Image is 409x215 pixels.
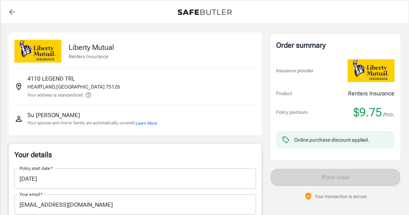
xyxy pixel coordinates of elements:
p: Your address is standardized. [27,92,84,98]
img: Liberty Mutual [14,40,61,63]
p: Renters Insurance [69,53,114,60]
p: Your details [14,150,256,160]
span: /mo. [383,109,395,120]
p: Your spouse and live-in family are automatically covered. [27,120,157,126]
span: $9.75 [353,105,382,120]
p: HEARTLAND , [GEOGRAPHIC_DATA] 75126 [27,83,120,90]
img: Back to quotes [178,9,232,15]
label: Your email [19,191,43,197]
p: Product [276,90,292,97]
p: Policy premium [276,109,308,116]
button: Learn More [136,120,157,126]
div: Online purchase discount applied. [294,136,369,143]
label: Policy start date [19,165,53,171]
p: Insurance provider [276,67,313,74]
p: Su [PERSON_NAME] [27,111,80,120]
svg: Insured person [14,115,23,123]
p: Renters Insurance [348,89,395,98]
img: Liberty Mutual [348,59,395,82]
p: 4110 LEGEND TRL [27,74,75,83]
input: Choose date, selected date is Sep 12, 2025 [14,168,251,189]
input: Enter email [14,194,256,215]
p: Liberty Mutual [69,42,114,53]
a: back to quotes [5,5,19,19]
div: Order summary [276,40,395,51]
svg: Insured address [14,82,23,91]
p: Your transaction is secure [315,193,367,200]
